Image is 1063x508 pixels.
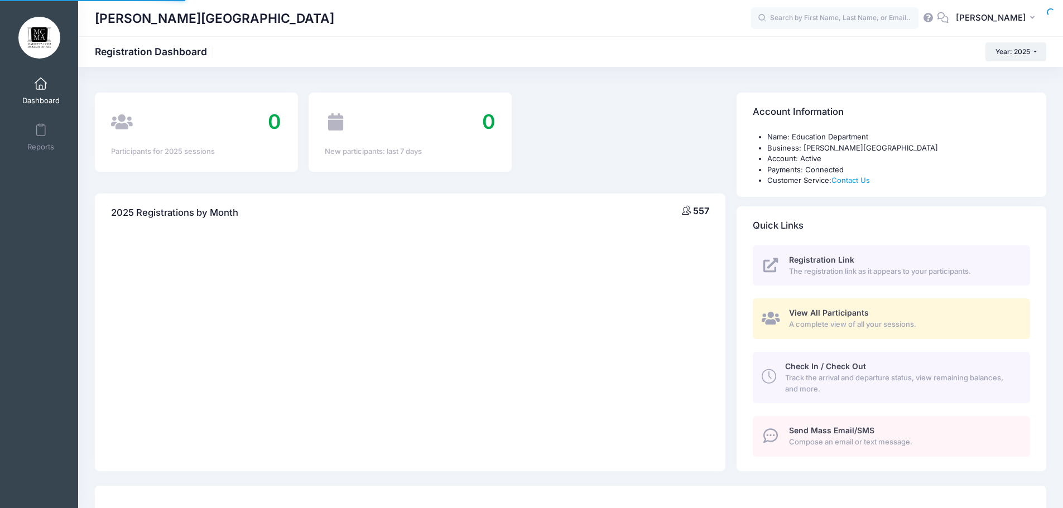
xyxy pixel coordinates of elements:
span: 0 [482,109,496,134]
input: Search by First Name, Last Name, or Email... [751,7,918,30]
h1: Registration Dashboard [95,46,217,57]
span: Reports [27,142,54,152]
span: Send Mass Email/SMS [789,425,874,435]
li: Customer Service: [767,175,1030,186]
a: Registration Link The registration link as it appears to your participants. [753,245,1030,286]
a: Check In / Check Out Track the arrival and departure status, view remaining balances, and more. [753,352,1030,403]
span: The registration link as it appears to your participants. [789,266,1017,277]
span: Registration Link [789,255,854,264]
button: [PERSON_NAME] [949,6,1046,31]
a: Send Mass Email/SMS Compose an email or text message. [753,416,1030,457]
span: Compose an email or text message. [789,437,1017,448]
li: Account: Active [767,153,1030,165]
li: Business: [PERSON_NAME][GEOGRAPHIC_DATA] [767,143,1030,154]
span: Check In / Check Out [785,361,866,371]
a: Reports [15,118,68,157]
li: Payments: Connected [767,165,1030,176]
a: Dashboard [15,71,68,110]
span: Track the arrival and departure status, view remaining balances, and more. [785,372,1017,394]
li: Name: Education Department [767,132,1030,143]
span: A complete view of all your sessions. [789,319,1017,330]
span: 0 [268,109,281,134]
h4: Quick Links [753,210,804,241]
button: Year: 2025 [985,42,1046,61]
span: Dashboard [22,96,60,105]
span: View All Participants [789,308,869,317]
div: Participants for 2025 sessions [111,146,281,157]
span: Year: 2025 [995,47,1030,56]
h1: [PERSON_NAME][GEOGRAPHIC_DATA] [95,6,334,31]
h4: 2025 Registrations by Month [111,197,238,229]
h4: Account Information [753,96,844,128]
img: Marietta Cobb Museum of Art [18,17,60,59]
a: Contact Us [831,176,870,185]
span: [PERSON_NAME] [956,12,1026,24]
a: View All Participants A complete view of all your sessions. [753,298,1030,339]
div: New participants: last 7 days [325,146,495,157]
span: 557 [693,205,709,216]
